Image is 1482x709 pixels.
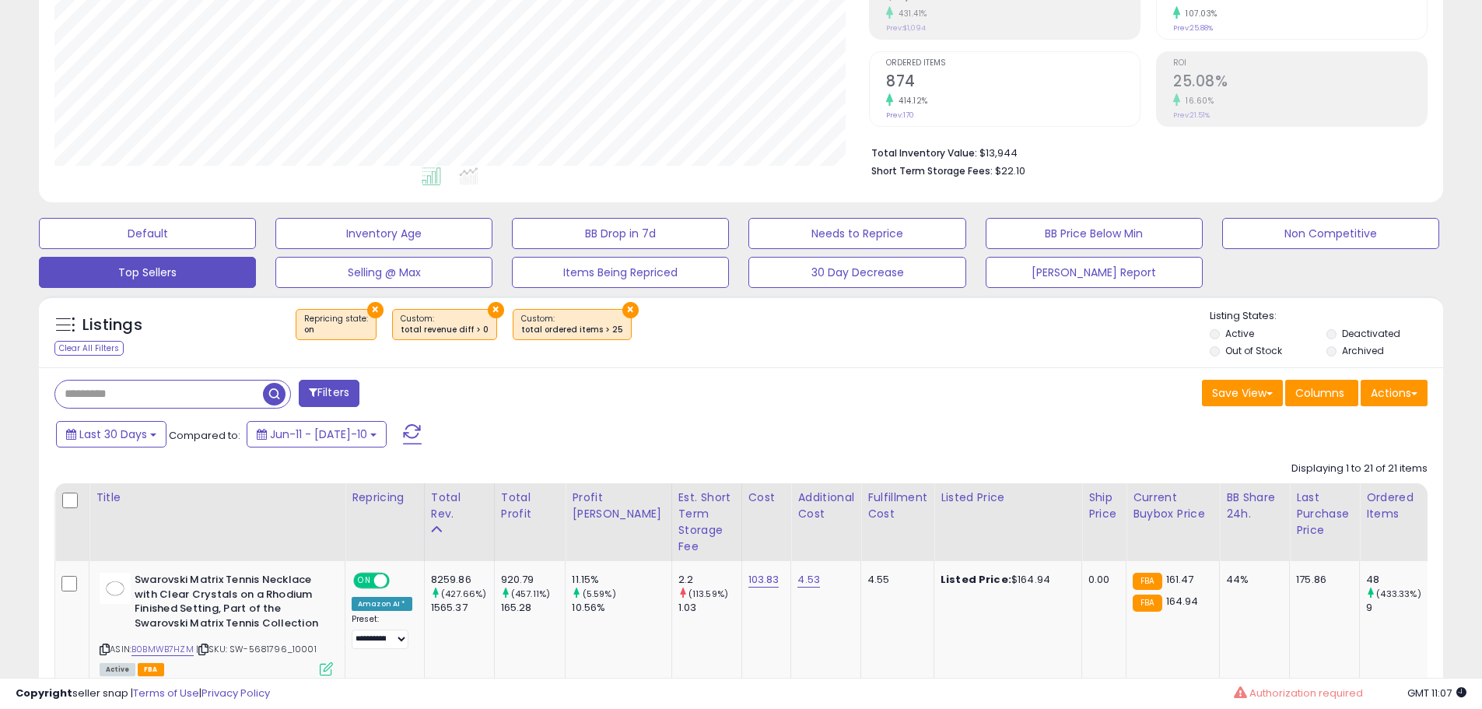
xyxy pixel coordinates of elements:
[1342,344,1384,357] label: Archived
[133,686,199,700] a: Terms of Use
[270,426,367,442] span: Jun-11 - [DATE]-10
[886,72,1140,93] h2: 874
[512,257,729,288] button: Items Being Repriced
[748,490,785,506] div: Cost
[1376,588,1421,600] small: (433.33%)
[1166,572,1194,587] span: 161.47
[1291,462,1428,476] div: Displaying 1 to 21 of 21 items
[1366,490,1423,522] div: Ordered Items
[501,573,566,587] div: 920.79
[893,95,928,107] small: 414.12%
[39,257,256,288] button: Top Sellers
[1180,95,1214,107] small: 16.60%
[1222,218,1439,249] button: Non Competitive
[871,142,1416,161] li: $13,944
[1133,490,1213,522] div: Current Buybox Price
[572,490,664,522] div: Profit [PERSON_NAME]
[622,302,639,318] button: ×
[941,573,1070,587] div: $164.94
[56,421,166,448] button: Last 30 Days
[135,573,324,634] b: Swarovski Matrix Tennis Necklace with Clear Crystals on a Rhodium Finished Setting, Part of the S...
[867,573,922,587] div: 4.55
[572,573,671,587] div: 11.15%
[748,257,965,288] button: 30 Day Decrease
[1407,686,1466,700] span: 2025-08-10 11:07 GMT
[512,218,729,249] button: BB Drop in 7d
[1296,490,1353,539] div: Last Purchase Price
[16,686,72,700] strong: Copyright
[797,572,820,588] a: 4.53
[886,111,914,120] small: Prev: 170
[39,218,256,249] button: Default
[871,164,993,177] b: Short Term Storage Fees:
[583,588,616,600] small: (5.59%)
[511,588,550,600] small: (457.11%)
[748,218,965,249] button: Needs to Reprice
[1202,380,1283,406] button: Save View
[572,601,671,615] div: 10.56%
[299,380,359,407] button: Filters
[1173,23,1213,33] small: Prev: 25.88%
[1173,72,1427,93] h2: 25.08%
[941,490,1075,506] div: Listed Price
[995,163,1025,178] span: $22.10
[867,490,927,522] div: Fulfillment Cost
[1166,594,1199,609] span: 164.94
[441,588,486,600] small: (427.66%)
[304,325,368,335] div: on
[1225,344,1282,357] label: Out of Stock
[431,490,488,522] div: Total Rev.
[131,643,194,656] a: B0BMWB7HZM
[886,59,1140,68] span: Ordered Items
[1361,380,1428,406] button: Actions
[678,490,735,555] div: Est. Short Term Storage Fee
[96,490,338,506] div: Title
[1295,385,1344,401] span: Columns
[401,313,489,336] span: Custom:
[501,490,559,522] div: Total Profit
[678,573,741,587] div: 2.2
[488,302,504,318] button: ×
[797,490,854,522] div: Additional Cost
[401,325,489,335] div: total revenue diff > 0
[275,218,492,249] button: Inventory Age
[355,574,374,588] span: ON
[501,601,566,615] div: 165.28
[387,574,412,588] span: OFF
[1366,573,1429,587] div: 48
[304,313,368,336] span: Repricing state :
[352,597,412,611] div: Amazon AI *
[893,8,927,19] small: 431.41%
[201,686,270,700] a: Privacy Policy
[1210,309,1443,324] p: Listing States:
[986,257,1203,288] button: [PERSON_NAME] Report
[1285,380,1358,406] button: Columns
[169,428,240,443] span: Compared to:
[275,257,492,288] button: Selling @ Max
[1296,573,1347,587] div: 175.86
[431,601,494,615] div: 1565.37
[1226,490,1283,522] div: BB Share 24h.
[1173,59,1427,68] span: ROI
[521,313,623,336] span: Custom:
[54,341,124,356] div: Clear All Filters
[352,614,412,649] div: Preset:
[521,325,623,335] div: total ordered items > 25
[1088,490,1119,522] div: Ship Price
[1342,327,1400,340] label: Deactivated
[1133,573,1161,590] small: FBA
[367,302,384,318] button: ×
[352,490,418,506] div: Repricing
[16,686,270,701] div: seller snap | |
[678,601,741,615] div: 1.03
[886,23,926,33] small: Prev: $1,094
[1173,111,1210,120] small: Prev: 21.51%
[1226,573,1277,587] div: 44%
[871,146,977,160] b: Total Inventory Value:
[1180,8,1217,19] small: 107.03%
[100,573,131,604] img: 31tSVsY7RhL._SL40_.jpg
[247,421,387,448] button: Jun-11 - [DATE]-10
[1088,573,1114,587] div: 0.00
[431,573,494,587] div: 8259.86
[1225,327,1254,340] label: Active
